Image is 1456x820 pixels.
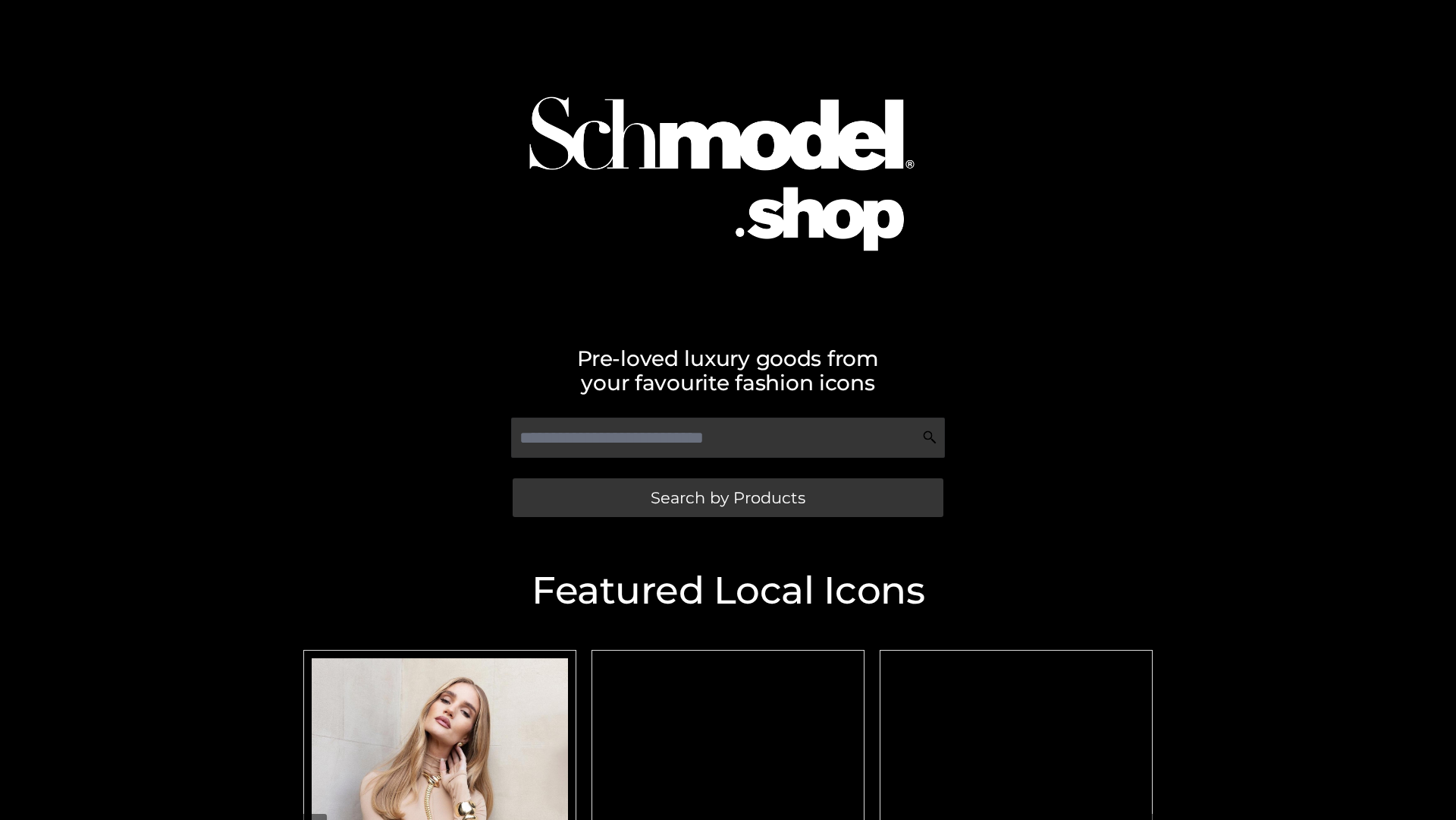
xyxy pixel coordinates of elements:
h2: Pre-loved luxury goods from your favourite fashion icons [296,346,1160,395]
img: Search Icon [922,430,937,445]
span: Search by Products [651,490,805,506]
h2: Featured Local Icons​ [296,572,1160,610]
a: Search by Products [513,478,943,517]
